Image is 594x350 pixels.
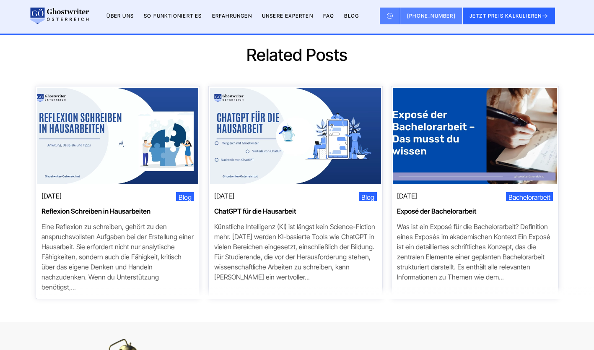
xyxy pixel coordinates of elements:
a: Erfahrungen [212,13,252,19]
a: Reflexion Schreiben in Hausarbeiten [37,207,198,215]
img: Exposé der Bachelorarbeit [393,88,557,184]
span: [DATE] [214,192,234,201]
span: Blog [359,192,377,201]
h2: Related Posts [36,45,559,65]
p: Was ist ein Exposé für die Bachelorarbeit? Definition eines Exposés im akademischen Kontext Ein E... [393,222,557,282]
p: Künstliche Intelligenz (KI) ist längst kein Science-Fiction mehr. [DATE] werden KI-basierte Tools... [210,222,381,282]
span: Bachelorarbeit [506,192,553,201]
img: Email [386,13,393,19]
span: [PHONE_NUMBER] [407,13,456,19]
img: Reflexion Schreiben in Hausarbeiten [37,88,198,184]
span: [DATE] [42,192,62,201]
a: Unsere Experten [262,13,313,19]
span: Blog [176,192,194,201]
img: ChatGPT für die Hausarbeit [210,88,381,184]
a: Über uns [106,13,134,19]
a: So funktioniert es [144,13,202,19]
a: BLOG [344,13,359,19]
a: [PHONE_NUMBER] [400,8,463,24]
img: logo wirschreiben [29,8,89,24]
span: [DATE] [397,192,417,201]
a: Exposé der Bachelorarbeit [393,207,557,215]
a: FAQ [323,13,335,19]
a: ChatGPT für die Hausarbeit [210,207,381,215]
p: Eine Reflexion zu schreiben, gehört zu den anspruchsvollsten Aufgaben bei der Erstellung einer Ha... [37,222,198,292]
button: JETZT PREIS KALKULIEREN [463,8,555,24]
